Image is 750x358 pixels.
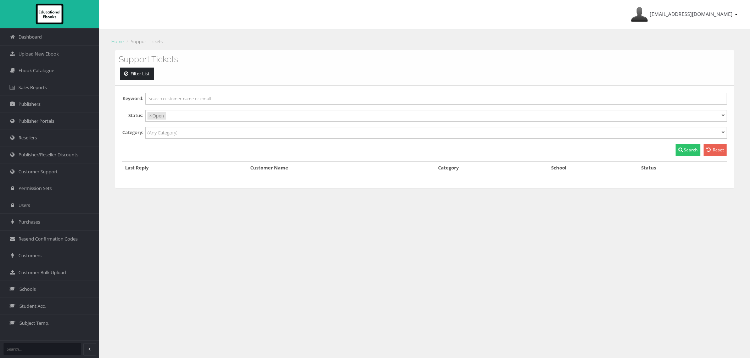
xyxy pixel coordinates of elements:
[650,11,733,17] span: [EMAIL_ADDRESS][DOMAIN_NAME]
[18,185,52,192] span: Permission Sets
[19,320,49,327] span: Subject Temp.
[18,34,42,40] span: Dashboard
[147,129,198,137] input: (Any Category)
[18,67,54,74] span: Ebook Catalogue
[122,95,144,102] label: Keyword:
[145,93,727,105] input: Search customer name or email...
[18,219,40,225] span: Purchases
[638,161,727,174] th: Status
[18,252,41,259] span: Customers
[548,161,638,174] th: School
[149,112,152,120] span: ×
[19,303,46,310] span: Student Acc.
[676,144,700,156] button: Search
[18,151,78,158] span: Publisher/Reseller Discounts
[4,343,81,355] input: Search...
[19,286,36,293] span: Schools
[435,161,548,174] th: Category
[122,129,144,136] label: Category:
[111,38,124,45] a: Home
[18,118,54,125] span: Publisher Portals
[247,161,435,174] th: Customer Name
[18,269,66,276] span: Customer Bulk Upload
[704,144,727,156] a: Reset
[18,51,59,57] span: Upload New Ebook
[18,84,47,91] span: Sales Reports
[119,55,731,64] h3: Support Tickets
[18,202,30,209] span: Users
[631,6,648,23] img: Avatar
[122,112,144,119] label: Status:
[18,168,58,175] span: Customer Support
[18,236,78,242] span: Resend Confirmation Codes
[120,68,154,80] a: Filter List
[18,101,40,108] span: Publishers
[147,112,166,120] li: Open
[125,38,163,45] li: Support Tickets
[122,161,247,174] th: Last Reply
[18,134,37,141] span: Resellers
